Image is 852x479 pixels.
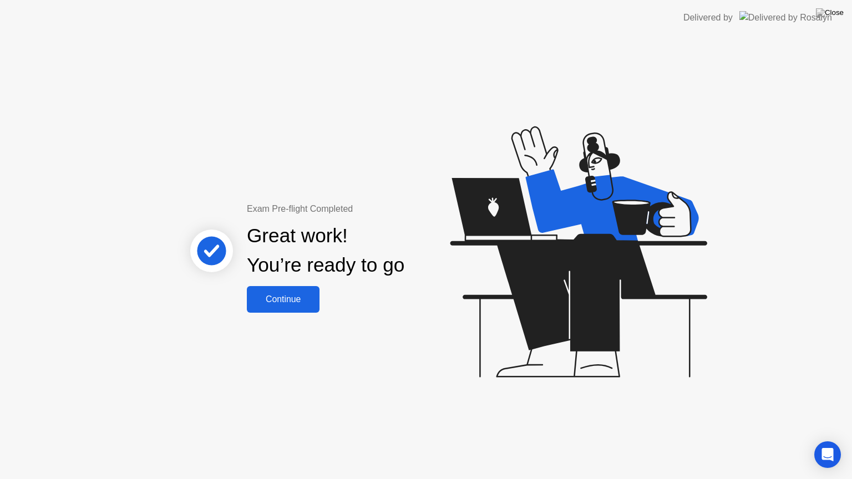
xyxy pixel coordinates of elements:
[247,221,404,280] div: Great work! You’re ready to go
[247,286,319,313] button: Continue
[814,441,841,468] div: Open Intercom Messenger
[816,8,844,17] img: Close
[247,202,476,216] div: Exam Pre-flight Completed
[250,294,316,304] div: Continue
[683,11,733,24] div: Delivered by
[739,11,832,24] img: Delivered by Rosalyn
